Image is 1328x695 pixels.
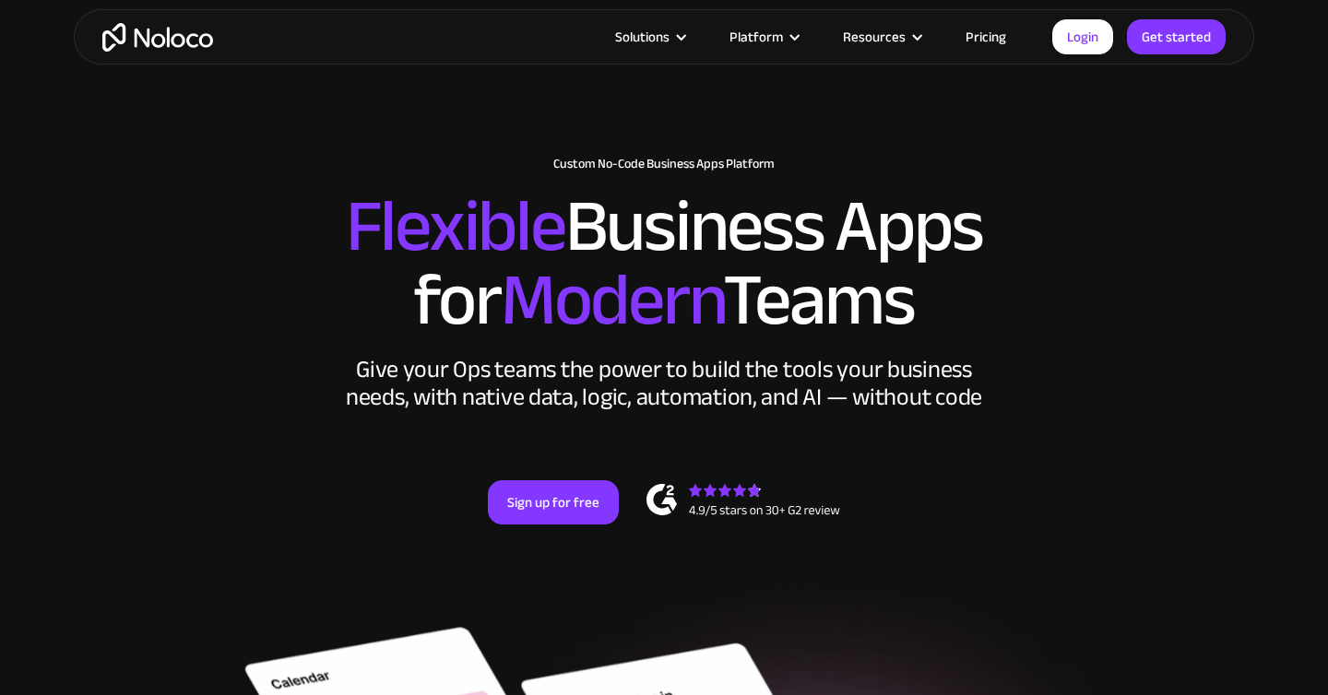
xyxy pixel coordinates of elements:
h1: Custom No-Code Business Apps Platform [92,157,1236,171]
div: Resources [843,25,906,49]
span: Flexible [346,158,565,295]
a: Sign up for free [488,480,619,524]
div: Give your Ops teams the power to build the tools your business needs, with native data, logic, au... [341,356,987,411]
div: Solutions [615,25,670,49]
div: Solutions [592,25,706,49]
a: Login [1052,19,1113,54]
span: Modern [501,231,723,369]
a: Get started [1127,19,1226,54]
div: Platform [729,25,783,49]
h2: Business Apps for Teams [92,190,1236,337]
div: Resources [820,25,943,49]
div: Platform [706,25,820,49]
a: home [102,23,213,52]
a: Pricing [943,25,1029,49]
